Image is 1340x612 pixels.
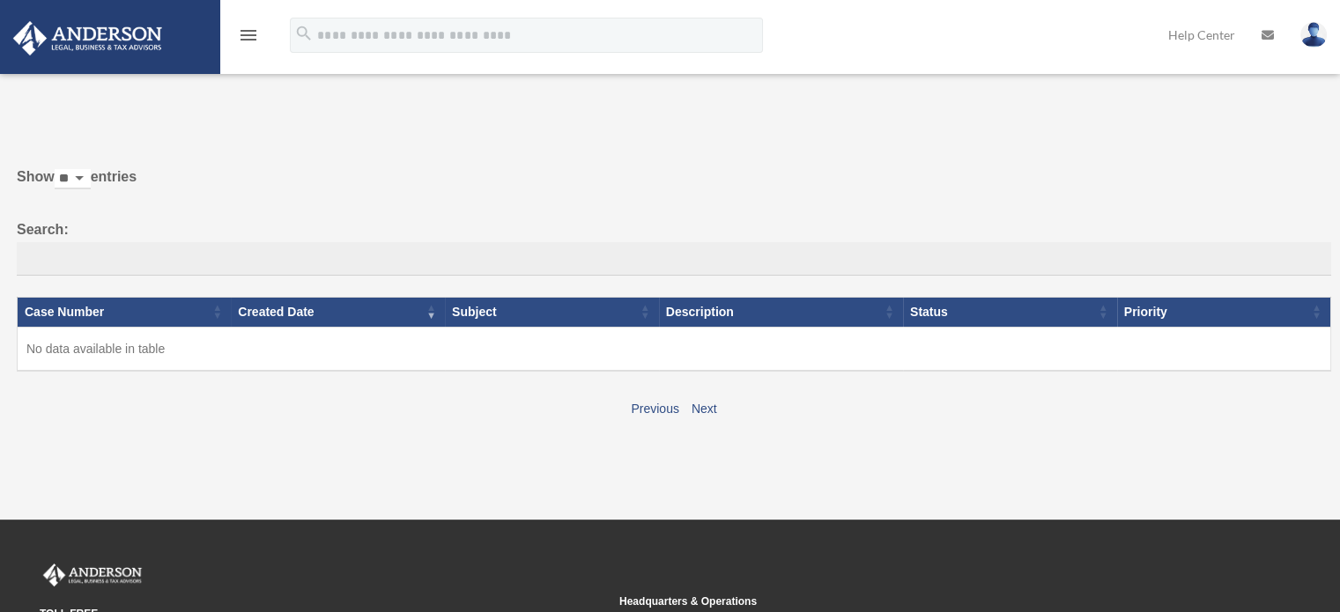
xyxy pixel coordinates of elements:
[238,25,259,46] i: menu
[17,242,1331,276] input: Search:
[619,593,1187,611] small: Headquarters & Operations
[40,564,145,586] img: Anderson Advisors Platinum Portal
[1117,297,1331,327] th: Priority: activate to sort column ascending
[18,327,1331,371] td: No data available in table
[55,169,91,189] select: Showentries
[903,297,1117,327] th: Status: activate to sort column ascending
[631,402,678,416] a: Previous
[238,31,259,46] a: menu
[659,297,903,327] th: Description: activate to sort column ascending
[1300,22,1327,48] img: User Pic
[18,297,232,327] th: Case Number: activate to sort column ascending
[445,297,659,327] th: Subject: activate to sort column ascending
[294,24,314,43] i: search
[231,297,445,327] th: Created Date: activate to sort column ascending
[17,218,1331,276] label: Search:
[8,21,167,55] img: Anderson Advisors Platinum Portal
[692,402,717,416] a: Next
[17,165,1331,207] label: Show entries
